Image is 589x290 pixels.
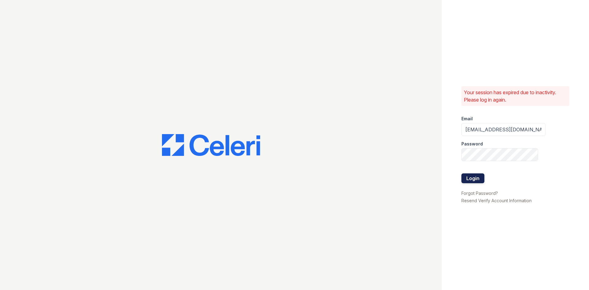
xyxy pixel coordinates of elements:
[461,198,532,203] a: Resend Verify Account Information
[461,116,473,122] label: Email
[461,141,483,147] label: Password
[464,89,567,103] p: Your session has expired due to inactivity. Please log in again.
[461,191,498,196] a: Forgot Password?
[162,134,260,156] img: CE_Logo_Blue-a8612792a0a2168367f1c8372b55b34899dd931a85d93a1a3d3e32e68fde9ad4.png
[461,173,484,183] button: Login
